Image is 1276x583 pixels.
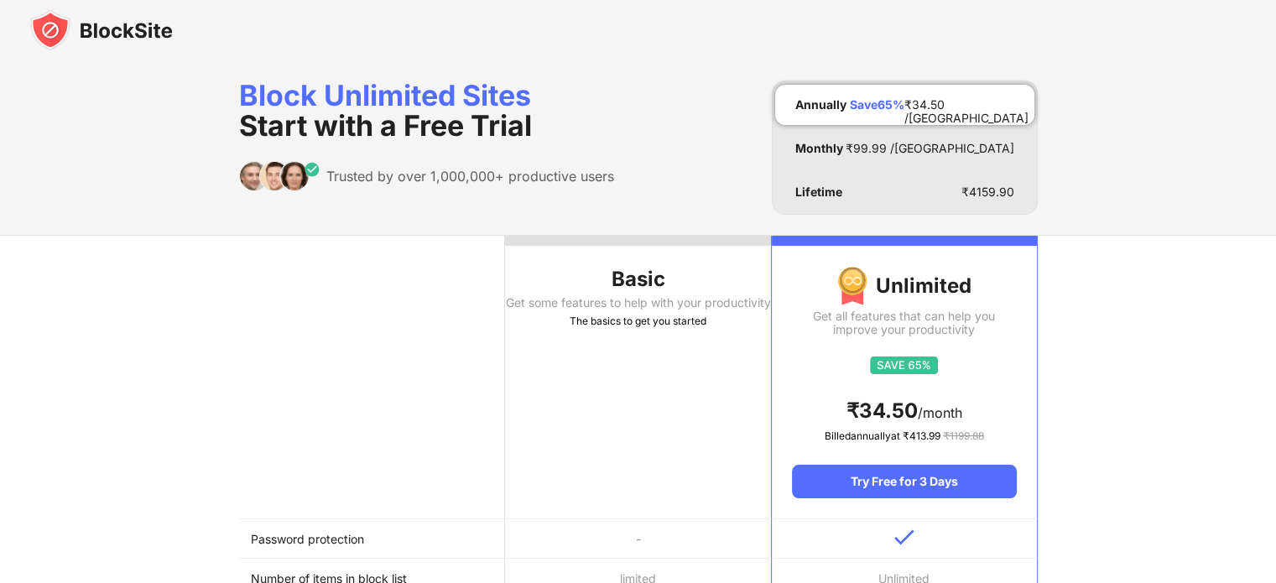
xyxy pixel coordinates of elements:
div: /month [792,398,1016,424]
div: Basic [505,266,771,293]
img: trusted-by.svg [239,161,320,191]
span: ₹ 1199.88 [943,429,984,442]
div: The basics to get you started [505,313,771,330]
img: save65.svg [870,357,938,374]
img: img-premium-medal [837,266,867,306]
div: Get all features that can help you improve your productivity [792,310,1016,336]
div: Get some features to help with your productivity [505,296,771,310]
span: Start with a Free Trial [239,108,532,143]
div: Lifetime [795,185,842,199]
div: ₹ 34.50 /[GEOGRAPHIC_DATA] [904,98,1029,112]
img: v-blue.svg [894,529,914,545]
td: Password protection [239,519,505,559]
div: Save 65 % [850,98,904,112]
span: ₹ 34.50 [846,398,918,423]
div: Monthly [795,142,843,155]
div: Billed annually at ₹ 413.99 [792,428,1016,445]
div: ₹ 99.99 /[GEOGRAPHIC_DATA] [846,142,1014,155]
div: Block Unlimited Sites [239,81,614,141]
img: blocksite-icon-black.svg [30,10,173,50]
div: Trusted by over 1,000,000+ productive users [326,168,614,185]
td: - [505,519,771,559]
div: Try Free for 3 Days [792,465,1016,498]
div: ₹ 4159.90 [961,185,1014,199]
div: Annually [795,98,846,112]
div: Unlimited [792,266,1016,306]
